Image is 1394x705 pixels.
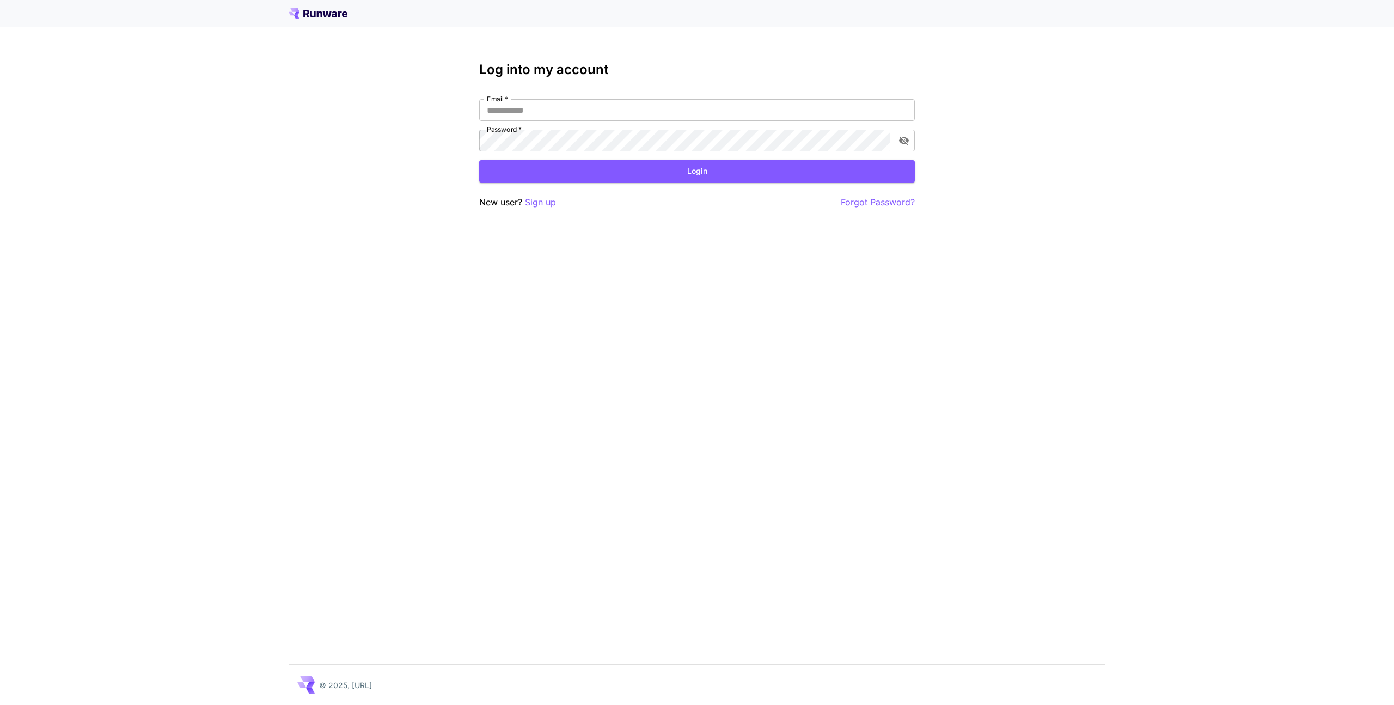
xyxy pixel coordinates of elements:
[479,160,915,183] button: Login
[525,196,556,209] button: Sign up
[479,196,556,209] p: New user?
[487,125,522,134] label: Password
[894,131,914,150] button: toggle password visibility
[487,94,508,104] label: Email
[841,196,915,209] button: Forgot Password?
[479,62,915,77] h3: Log into my account
[319,679,372,691] p: © 2025, [URL]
